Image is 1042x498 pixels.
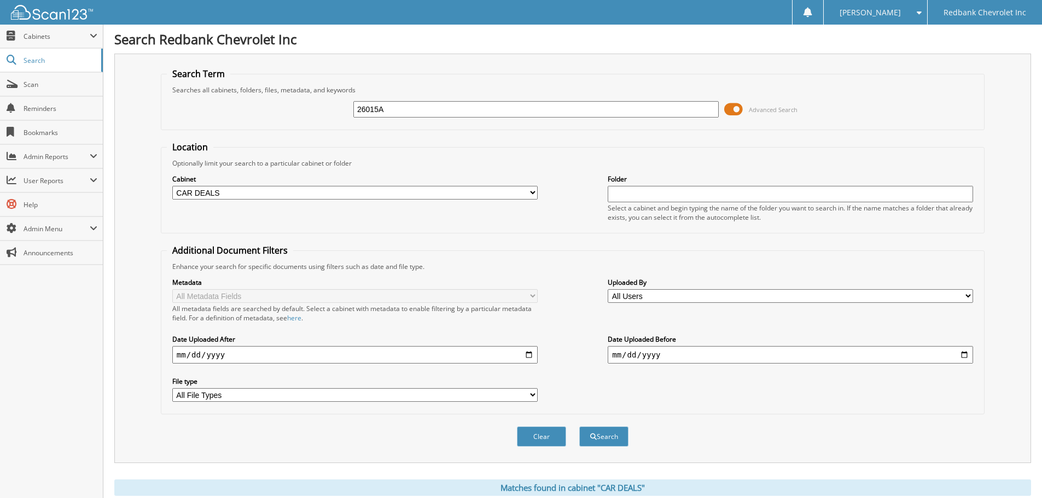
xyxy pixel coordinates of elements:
[167,141,213,153] legend: Location
[172,278,538,287] label: Metadata
[167,85,979,95] div: Searches all cabinets, folders, files, metadata, and keywords
[608,346,973,364] input: end
[24,248,97,257] span: Announcements
[749,106,797,114] span: Advanced Search
[608,174,973,184] label: Folder
[608,278,973,287] label: Uploaded By
[167,262,979,271] div: Enhance your search for specific documents using filters such as date and file type.
[608,335,973,344] label: Date Uploaded Before
[172,346,538,364] input: start
[24,200,97,209] span: Help
[24,128,97,137] span: Bookmarks
[172,304,538,323] div: All metadata fields are searched by default. Select a cabinet with metadata to enable filtering b...
[172,335,538,344] label: Date Uploaded After
[517,426,566,447] button: Clear
[114,30,1031,48] h1: Search Redbank Chevrolet Inc
[24,56,96,65] span: Search
[24,104,97,113] span: Reminders
[840,9,901,16] span: [PERSON_NAME]
[167,68,230,80] legend: Search Term
[167,159,979,168] div: Optionally limit your search to a particular cabinet or folder
[172,377,538,386] label: File type
[114,479,1031,496] div: Matches found in cabinet "CAR DEALS"
[24,80,97,89] span: Scan
[24,176,90,185] span: User Reports
[24,32,90,41] span: Cabinets
[944,9,1026,16] span: Redbank Chevrolet Inc
[287,313,301,323] a: here
[167,244,293,256] legend: Additional Document Filters
[172,174,538,184] label: Cabinet
[579,426,628,447] button: Search
[24,224,90,233] span: Admin Menu
[608,203,973,222] div: Select a cabinet and begin typing the name of the folder you want to search in. If the name match...
[24,152,90,161] span: Admin Reports
[11,5,93,20] img: scan123-logo-white.svg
